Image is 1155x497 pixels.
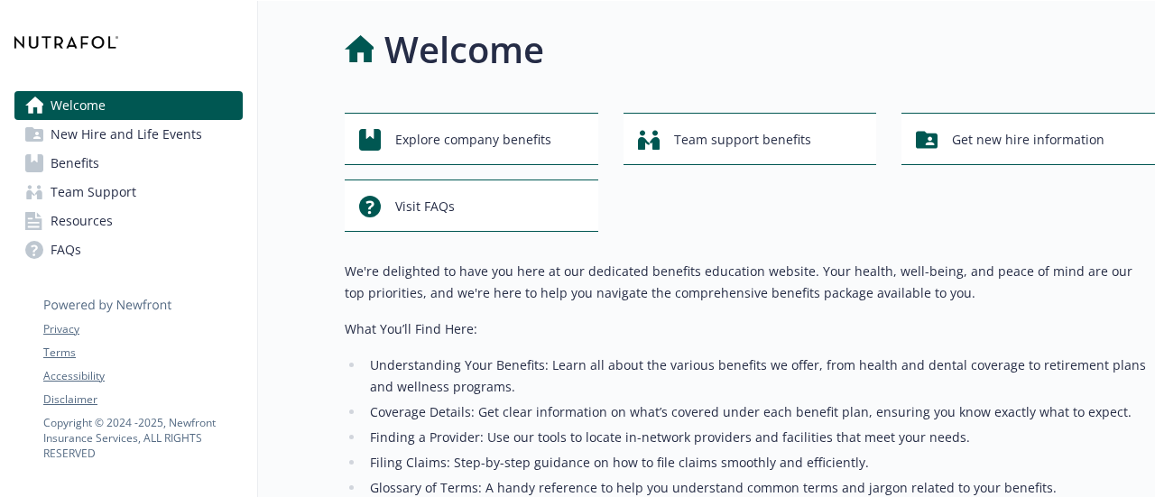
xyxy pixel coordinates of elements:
[384,23,544,77] h1: Welcome
[51,149,99,178] span: Benefits
[14,91,243,120] a: Welcome
[952,123,1104,157] span: Get new hire information
[14,178,243,207] a: Team Support
[51,120,202,149] span: New Hire and Life Events
[51,235,81,264] span: FAQs
[51,91,106,120] span: Welcome
[395,123,551,157] span: Explore company benefits
[345,261,1155,304] p: We're delighted to have you here at our dedicated benefits education website. Your health, well-b...
[901,113,1155,165] button: Get new hire information
[51,207,113,235] span: Resources
[365,452,1155,474] li: Filing Claims: Step-by-step guidance on how to file claims smoothly and efficiently.
[43,368,242,384] a: Accessibility
[345,318,1155,340] p: What You’ll Find Here:
[43,321,242,337] a: Privacy
[51,178,136,207] span: Team Support
[14,207,243,235] a: Resources
[43,345,242,361] a: Terms
[14,120,243,149] a: New Hire and Life Events
[395,189,455,224] span: Visit FAQs
[365,401,1155,423] li: Coverage Details: Get clear information on what’s covered under each benefit plan, ensuring you k...
[14,149,243,178] a: Benefits
[345,179,598,232] button: Visit FAQs
[365,354,1155,398] li: Understanding Your Benefits: Learn all about the various benefits we offer, from health and denta...
[345,113,598,165] button: Explore company benefits
[674,123,811,157] span: Team support benefits
[14,235,243,264] a: FAQs
[365,427,1155,448] li: Finding a Provider: Use our tools to locate in-network providers and facilities that meet your ne...
[43,415,242,461] p: Copyright © 2024 - 2025 , Newfront Insurance Services, ALL RIGHTS RESERVED
[43,391,242,408] a: Disclaimer
[624,113,877,165] button: Team support benefits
